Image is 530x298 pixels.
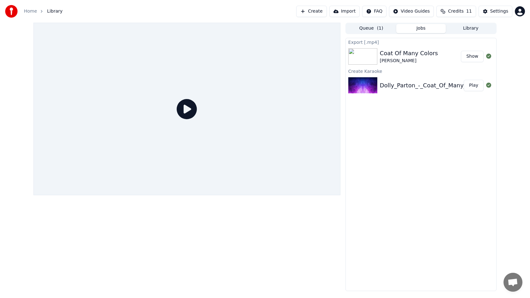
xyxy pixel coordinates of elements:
div: Export [.mp4] [346,38,496,46]
img: youka [5,5,18,18]
button: Import [329,6,360,17]
button: Create [296,6,327,17]
nav: breadcrumb [24,8,62,15]
div: Coat Of Many Colors [380,49,438,58]
a: Open chat [503,273,522,292]
a: Home [24,8,37,15]
span: Credits [448,8,463,15]
button: Queue [346,24,396,33]
div: [PERSON_NAME] [380,58,438,64]
button: FAQ [362,6,386,17]
div: Create Karaoke [346,67,496,75]
span: 11 [466,8,472,15]
button: Library [446,24,496,33]
span: Library [47,8,62,15]
button: Settings [479,6,512,17]
button: Play [464,80,484,91]
button: Jobs [396,24,446,33]
button: Show [461,51,484,62]
button: Video Guides [389,6,434,17]
button: Credits11 [436,6,476,17]
div: Settings [490,8,508,15]
span: ( 1 ) [377,25,383,32]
